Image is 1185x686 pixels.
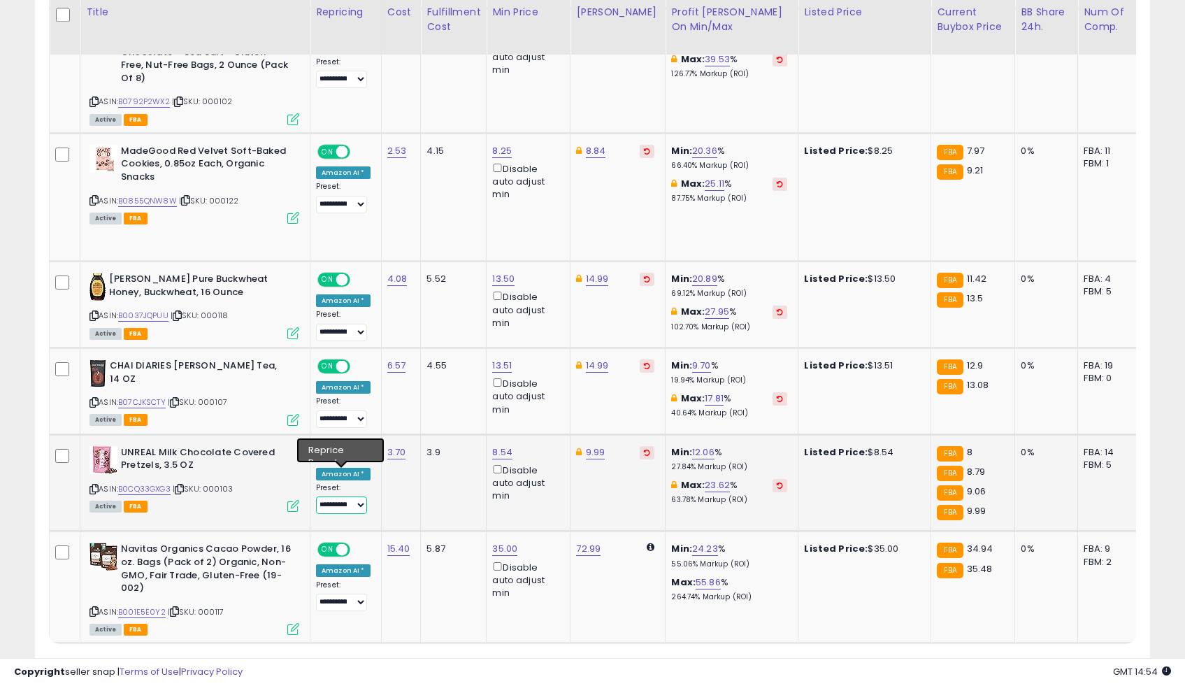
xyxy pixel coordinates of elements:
div: 0% [1021,359,1067,372]
span: ON [319,274,336,286]
div: Title [86,5,304,20]
img: 4140qLjqP5L._SL40_.jpg [89,359,106,387]
b: Max: [681,177,705,190]
b: [PERSON_NAME] Pure Buckwheat Honey, Buckwheat, 16 Ounce [109,273,279,302]
div: ASIN: [89,543,299,634]
div: FBM: 2 [1084,556,1130,569]
div: % [671,446,787,472]
div: % [671,53,787,79]
div: Num of Comp. [1084,5,1135,34]
a: 13.50 [492,272,515,286]
div: $8.54 [804,446,920,459]
span: FBA [124,114,148,126]
div: FBM: 5 [1084,459,1130,471]
div: % [671,543,787,569]
b: Max: [671,576,696,589]
div: 4.55 [426,359,475,372]
a: 14.99 [586,359,609,373]
strong: Copyright [14,665,65,678]
small: FBA [937,359,963,375]
img: 41NGRk9hWDL._SL40_.jpg [89,273,106,301]
small: FBA [937,563,963,578]
b: Max: [681,52,705,66]
a: 6.57 [387,359,406,373]
div: FBA: 4 [1084,273,1130,285]
div: BB Share 24h. [1021,5,1072,34]
div: ASIN: [89,145,299,222]
span: All listings currently available for purchase on Amazon [89,624,122,636]
span: | SKU: 000118 [171,310,228,321]
b: UNREAL Milk Chocolate Covered Pretzels, 3.5 OZ [121,446,291,476]
div: Amazon AI * [316,294,371,307]
span: OFF [348,274,371,286]
div: FBM: 5 [1084,285,1130,298]
span: OFF [348,544,371,556]
div: Preset: [316,57,371,89]
a: 9.99 [586,445,605,459]
p: 63.78% Markup (ROI) [671,495,787,505]
div: Current Buybox Price [937,5,1009,34]
a: Terms of Use [120,665,179,678]
div: % [671,306,787,331]
div: % [671,145,787,171]
small: FBA [937,145,963,160]
span: 35.48 [967,562,993,576]
b: Listed Price: [804,359,868,372]
img: 41Kf4QHYWbL._SL40_.jpg [89,446,117,474]
div: 5.52 [426,273,475,285]
a: 2.53 [387,144,407,158]
a: 8.25 [492,144,512,158]
a: 35.00 [492,542,517,556]
a: 12.06 [692,445,714,459]
b: Listed Price: [804,445,868,459]
span: OFF [348,361,371,373]
a: 8.54 [492,445,512,459]
small: FBA [937,466,963,481]
span: All listings currently available for purchase on Amazon [89,213,122,224]
small: FBA [937,379,963,394]
span: OFF [348,447,371,459]
small: FBA [937,446,963,462]
div: Profit [PERSON_NAME] on Min/Max [671,5,792,34]
div: Fulfillment Cost [426,5,480,34]
div: FBA: 19 [1084,359,1130,372]
div: Disable auto adjust min [492,462,559,503]
div: % [671,359,787,385]
a: B0855QNW8W [118,195,177,207]
span: 2025-10-13 14:54 GMT [1113,665,1171,678]
p: 87.75% Markup (ROI) [671,194,787,203]
a: 24.23 [692,542,718,556]
p: 102.70% Markup (ROI) [671,322,787,332]
span: 12.9 [967,359,984,372]
small: FBA [937,485,963,501]
div: 3.9 [426,446,475,459]
span: FBA [124,328,148,340]
a: 3.70 [387,445,406,459]
div: $13.50 [804,273,920,285]
span: All listings currently available for purchase on Amazon [89,414,122,426]
b: Navitas Organics Cacao Powder, 16 oz. Bags (Pack of 2) Organic, Non-GMO, Fair Trade, Gluten-Free ... [121,543,291,598]
a: 8.84 [586,144,606,158]
small: FBA [937,543,963,558]
span: 9.06 [967,485,986,498]
div: FBA: 9 [1084,543,1130,555]
b: CHAI DIARIES [PERSON_NAME] Tea, 14 OZ [110,359,280,389]
div: Disable auto adjust min [492,289,559,329]
span: FBA [124,501,148,513]
p: 126.77% Markup (ROI) [671,69,787,79]
div: Amazon AI * [316,381,371,394]
b: Max: [681,305,705,318]
div: 0% [1021,273,1067,285]
span: 8.79 [967,465,986,478]
a: B001E5E0Y2 [118,606,166,618]
div: FBA: 11 [1084,145,1130,157]
div: 4.15 [426,145,475,157]
a: 4.08 [387,272,408,286]
div: $35.00 [804,543,920,555]
b: Listed Price: [804,542,868,555]
div: Disable auto adjust min [492,36,559,77]
a: 20.89 [692,272,717,286]
span: 13.08 [967,378,989,392]
b: Listed Price: [804,272,868,285]
b: Min: [671,542,692,555]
